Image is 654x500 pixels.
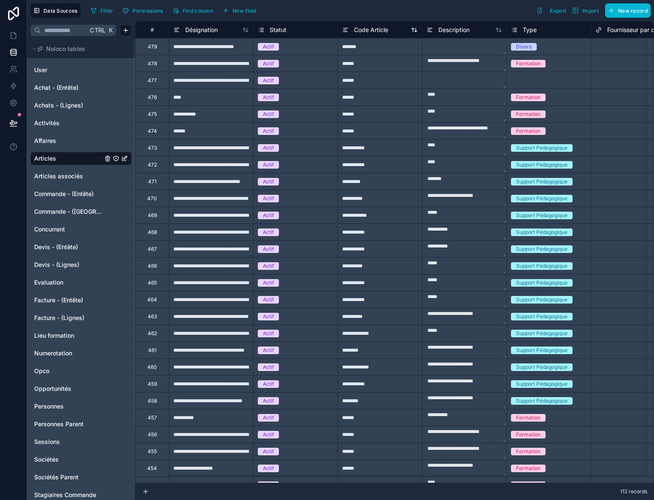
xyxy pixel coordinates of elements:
[30,43,127,55] button: Noloco tables
[516,43,532,51] div: Divers
[148,263,157,269] div: 466
[30,347,132,360] div: Numerotation
[30,63,132,77] div: User
[34,420,84,428] span: Personnes Parent
[270,26,286,34] span: Statut
[263,178,274,185] div: Actif
[516,127,540,135] div: Formation
[516,178,568,185] div: Support Pédagogique
[34,331,74,340] span: Lieu formation
[34,384,103,393] a: Opportunités
[30,453,132,466] div: Sociétés
[30,187,132,201] div: Commande - (Entête)
[34,278,103,287] a: Evaluation
[148,482,157,489] div: 453
[147,195,157,202] div: 470
[34,278,63,287] span: Evaluation
[263,431,274,438] div: Actif
[34,402,64,411] span: Personnes
[34,83,78,92] span: Achat - (Entête)
[516,465,540,472] div: Formation
[34,172,103,180] a: Articles associés
[43,8,78,14] span: Data Sources
[34,261,103,269] a: Devis - (Lignes)
[30,169,132,183] div: Articles associés
[516,144,568,152] div: Support Pédagogique
[516,330,568,337] div: Support Pédagogique
[533,3,569,18] button: Export
[34,66,103,74] a: User
[30,258,132,272] div: Devis - (Lignes)
[148,43,157,50] div: 479
[516,296,568,304] div: Support Pédagogique
[516,414,540,422] div: Formation
[87,4,116,17] button: Filter
[30,152,132,165] div: Articles
[263,481,274,489] div: Actif
[263,195,274,202] div: Actif
[263,245,274,253] div: Actif
[263,347,274,354] div: Actif
[89,25,106,35] span: Ctrl
[34,225,65,234] span: Concurrent
[34,190,94,198] span: Commande - (Entête)
[30,3,81,18] button: Data Sources
[34,367,49,375] span: Opco
[516,245,568,253] div: Support Pédagogique
[516,431,540,438] div: Formation
[34,314,84,322] span: Facture - (Lignes)
[263,448,274,455] div: Actif
[148,280,157,286] div: 465
[34,243,78,251] span: Devis - (Entête)
[34,119,59,127] span: Activités
[30,99,132,112] div: Achats - (Lignes)
[263,127,274,135] div: Actif
[605,3,651,18] button: New record
[219,4,259,17] button: New field
[263,380,274,388] div: Actif
[148,111,157,118] div: 475
[34,119,103,127] a: Activités
[34,137,103,145] a: Affaires
[263,212,274,219] div: Actif
[148,347,157,354] div: 461
[516,313,568,320] div: Support Pédagogique
[34,137,56,145] span: Affaires
[34,243,103,251] a: Devis - (Entête)
[618,8,648,14] span: New record
[34,101,103,110] a: Achats - (Lignes)
[516,110,540,118] div: Formation
[170,4,216,17] button: Find column
[582,8,599,14] span: Import
[34,154,103,163] a: Articles
[263,228,274,236] div: Actif
[263,465,274,472] div: Actif
[34,296,83,304] span: Facture - (Entête)
[263,110,274,118] div: Actif
[148,246,157,253] div: 467
[263,279,274,287] div: Actif
[30,116,132,130] div: Activités
[148,161,157,168] div: 472
[34,154,56,163] span: Articles
[263,313,274,320] div: Actif
[516,279,568,287] div: Support Pédagogique
[185,26,218,34] span: Désignation
[34,367,103,375] a: Opco
[30,329,132,342] div: Lieu formation
[108,27,114,33] span: K
[148,313,157,320] div: 463
[602,3,651,18] a: New record
[30,311,132,325] div: Facture - (Lignes)
[148,212,157,219] div: 469
[183,8,213,14] span: Find column
[119,4,169,17] a: Permissions
[148,77,157,84] div: 477
[263,414,274,422] div: Actif
[34,172,83,180] span: Articles associés
[516,363,568,371] div: Support Pédagogique
[147,364,157,371] div: 460
[30,276,132,289] div: Evaluation
[30,382,132,395] div: Opportunités
[34,473,78,481] span: Sociétés Parent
